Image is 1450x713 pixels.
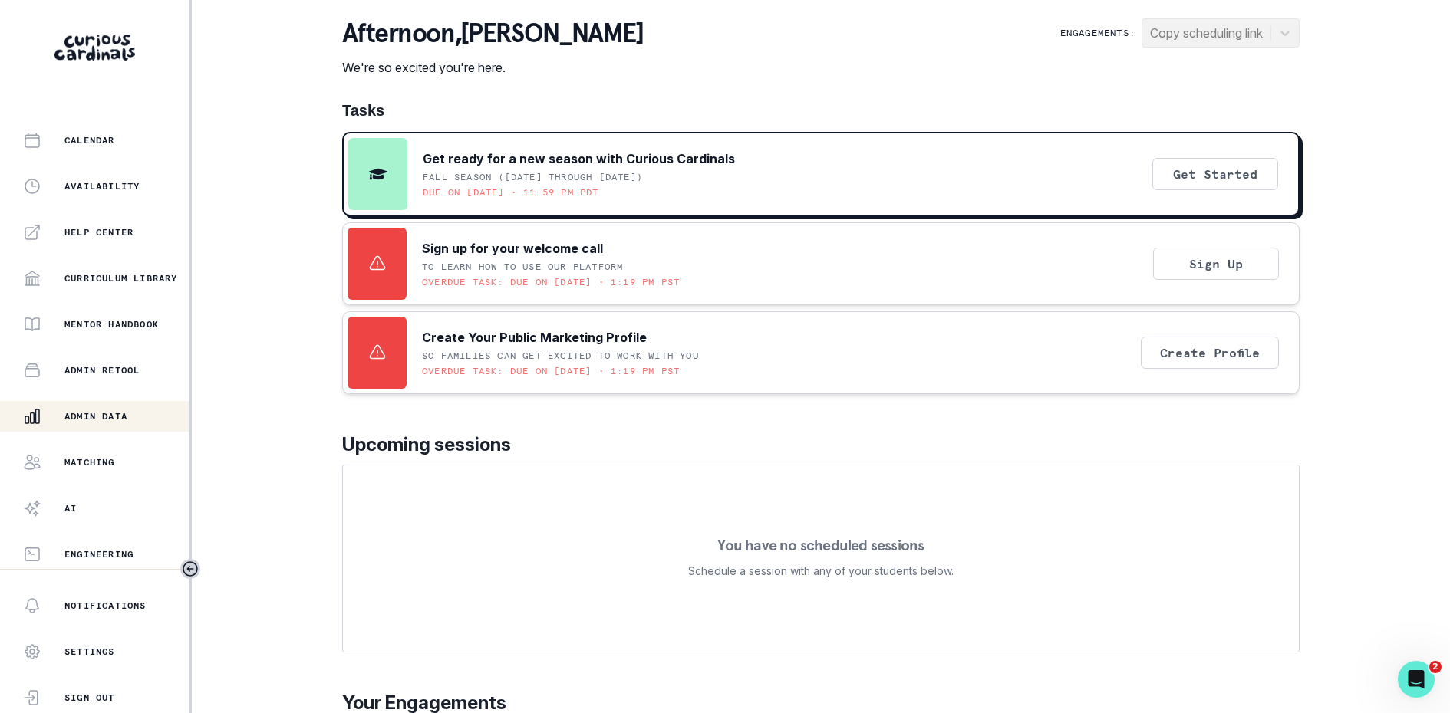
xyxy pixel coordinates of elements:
[422,239,603,258] p: Sign up for your welcome call
[422,261,623,273] p: To learn how to use our platform
[342,431,1300,458] p: Upcoming sessions
[64,456,115,468] p: Matching
[64,318,159,330] p: Mentor Handbook
[64,600,147,612] p: Notifications
[180,559,200,579] button: Toggle sidebar
[64,134,115,146] p: Calendar
[1398,661,1435,698] iframe: Intercom live chat
[342,18,644,49] p: afternoon , [PERSON_NAME]
[688,562,954,580] p: Schedule a session with any of your students below.
[422,328,647,347] p: Create Your Public Marketing Profile
[64,272,178,284] p: Curriculum Library
[342,58,644,77] p: We're so excited you're here.
[64,646,115,658] p: Settings
[423,186,599,199] p: Due on [DATE] • 11:59 PM PDT
[64,410,127,422] p: Admin Data
[342,101,1300,120] h1: Tasks
[54,34,135,61] img: Curious Cardinals Logo
[422,350,699,362] p: SO FAMILIES CAN GET EXCITED TO WORK WITH YOU
[64,692,115,704] p: Sign Out
[64,180,140,192] p: Availability
[1153,248,1279,280] button: Sign Up
[64,548,133,560] p: Engineering
[1141,337,1279,369] button: Create Profile
[64,502,77,514] p: AI
[422,365,680,377] p: Overdue task: Due on [DATE] • 1:19 PM PST
[423,171,643,183] p: Fall Season ([DATE] through [DATE])
[64,226,133,238] p: Help Center
[1152,158,1278,190] button: Get Started
[422,276,680,288] p: Overdue task: Due on [DATE] • 1:19 PM PST
[1429,661,1442,673] span: 2
[717,537,924,553] p: You have no scheduled sessions
[1060,27,1135,39] p: Engagements:
[423,149,735,168] p: Get ready for a new season with Curious Cardinals
[64,364,140,376] p: Admin Retool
